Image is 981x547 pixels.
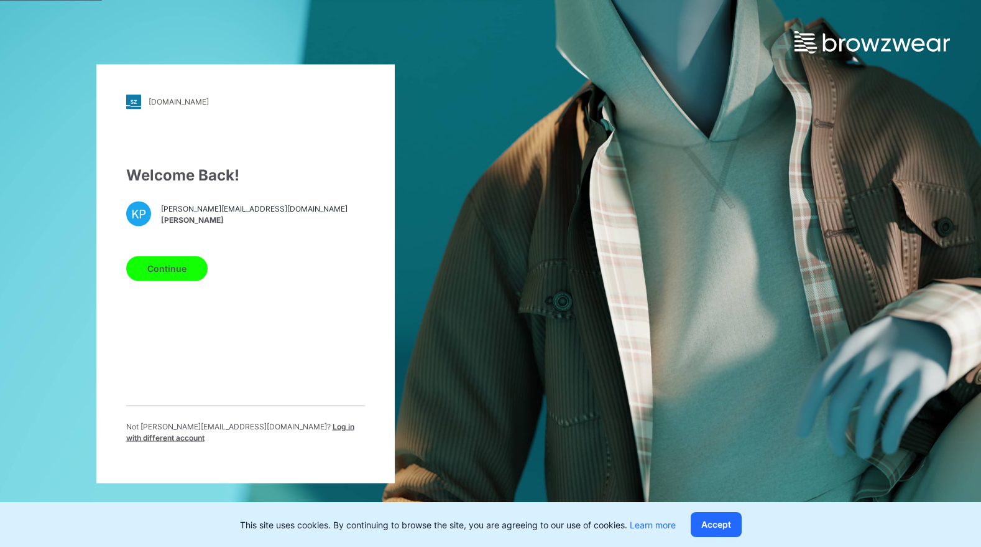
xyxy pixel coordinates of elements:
[149,97,209,106] div: [DOMAIN_NAME]
[794,31,950,54] img: browzwear-logo.e42bd6dac1945053ebaf764b6aa21510.svg
[126,94,365,109] a: [DOMAIN_NAME]
[126,94,141,109] img: stylezone-logo.562084cfcfab977791bfbf7441f1a819.svg
[126,421,365,443] p: Not [PERSON_NAME][EMAIL_ADDRESS][DOMAIN_NAME] ?
[161,215,348,226] span: [PERSON_NAME]
[126,256,208,281] button: Continue
[161,203,348,215] span: [PERSON_NAME][EMAIL_ADDRESS][DOMAIN_NAME]
[630,520,676,530] a: Learn more
[126,164,365,186] div: Welcome Back!
[126,201,151,226] div: KP
[240,518,676,531] p: This site uses cookies. By continuing to browse the site, you are agreeing to our use of cookies.
[691,512,742,537] button: Accept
